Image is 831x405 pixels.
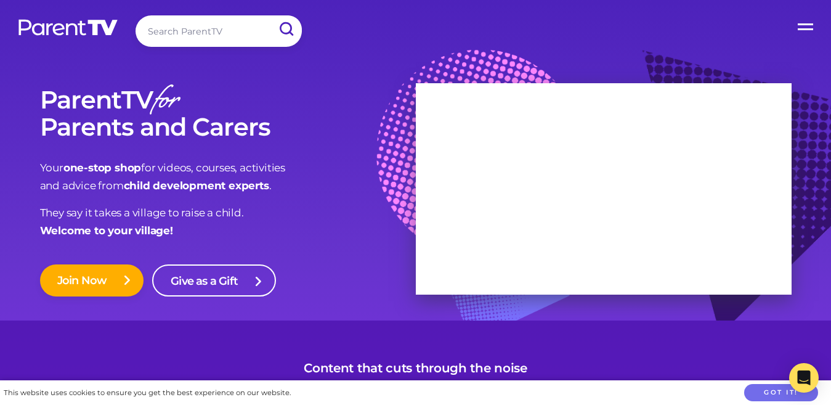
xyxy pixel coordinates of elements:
strong: child development experts [124,179,269,192]
button: Got it! [744,384,818,402]
a: Give as a Gift [152,264,276,297]
div: This website uses cookies to ensure you get the best experience on our website. [4,387,291,399]
p: They say it takes a village to raise a child. [40,204,416,240]
input: Submit [270,15,302,43]
a: Join Now [40,264,144,297]
div: Open Intercom Messenger [789,363,819,393]
input: Search ParentTV [136,15,302,47]
h3: Content that cuts through the noise [304,361,527,375]
em: for [153,76,178,129]
strong: one-stop shop [63,162,141,174]
strong: Welcome to your village! [40,224,173,237]
h1: ParentTV Parents and Carers [40,86,416,141]
img: parenttv-logo-white.4c85aaf.svg [17,18,119,36]
p: Your for videos, courses, activities and advice from . [40,159,416,195]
